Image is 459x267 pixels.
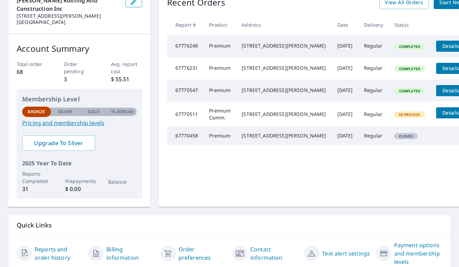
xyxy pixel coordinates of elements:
[167,35,203,57] td: 67776248
[28,139,89,147] span: Upgrade To Silver
[395,44,424,49] span: Completed
[358,57,389,80] td: Regular
[17,68,48,76] p: 68
[358,35,389,57] td: Regular
[332,15,358,35] th: Date
[203,127,236,145] td: Premium
[395,89,424,93] span: Completed
[332,127,358,145] td: [DATE]
[167,127,203,145] td: 67770458
[203,80,236,102] td: Premium
[242,111,326,118] div: [STREET_ADDRESS][PERSON_NAME]
[358,80,389,102] td: Regular
[242,87,326,94] div: [STREET_ADDRESS][PERSON_NAME]
[358,15,389,35] th: Delivery
[111,109,133,115] p: Platinum
[332,57,358,80] td: [DATE]
[88,109,99,115] p: Gold
[28,109,45,115] p: Bronze
[242,132,326,139] div: [STREET_ADDRESS][PERSON_NAME]
[65,185,94,193] p: $ 0.00
[17,13,120,19] p: [STREET_ADDRESS][PERSON_NAME]
[108,178,137,185] p: Balance
[395,66,424,71] span: Completed
[203,102,236,127] td: Premium Comm.
[17,19,120,25] p: [GEOGRAPHIC_DATA]
[106,245,155,262] a: Billing information
[167,57,203,80] td: 67776231
[22,159,137,167] p: 2025 Year To Date
[35,245,83,262] a: Reports and order history
[203,15,236,35] th: Product
[395,134,417,139] span: Closed
[22,170,51,185] p: Reports Completed
[22,94,137,104] p: Membership Level
[236,15,331,35] th: Address
[322,249,370,258] a: Text alert settings
[17,60,48,68] p: Total order
[17,42,142,55] p: Account Summary
[358,102,389,127] td: Regular
[58,109,72,115] p: Silver
[64,60,95,75] p: Order pending
[332,80,358,102] td: [DATE]
[250,245,298,262] a: Contact information
[22,185,51,193] p: 31
[111,75,142,83] p: $ 55.51
[394,241,442,266] a: Payment options and membership levels
[203,35,236,57] td: Premium
[22,135,95,151] a: Upgrade To Silver
[65,177,94,185] p: Prepayments
[332,102,358,127] td: [DATE]
[242,65,326,72] div: [STREET_ADDRESS][PERSON_NAME]
[203,57,236,80] td: Premium
[22,119,137,127] a: Pricing and membership levels
[358,127,389,145] td: Regular
[167,80,203,102] td: 67770547
[395,112,425,117] span: In Process
[389,15,431,35] th: Status
[332,35,358,57] td: [DATE]
[64,75,95,83] p: 3
[167,102,203,127] td: 67770511
[242,42,326,49] div: [STREET_ADDRESS][PERSON_NAME]
[167,15,203,35] th: Report #
[17,221,442,230] p: Quick Links
[179,245,227,262] a: Order preferences
[111,60,142,75] p: Avg. report cost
